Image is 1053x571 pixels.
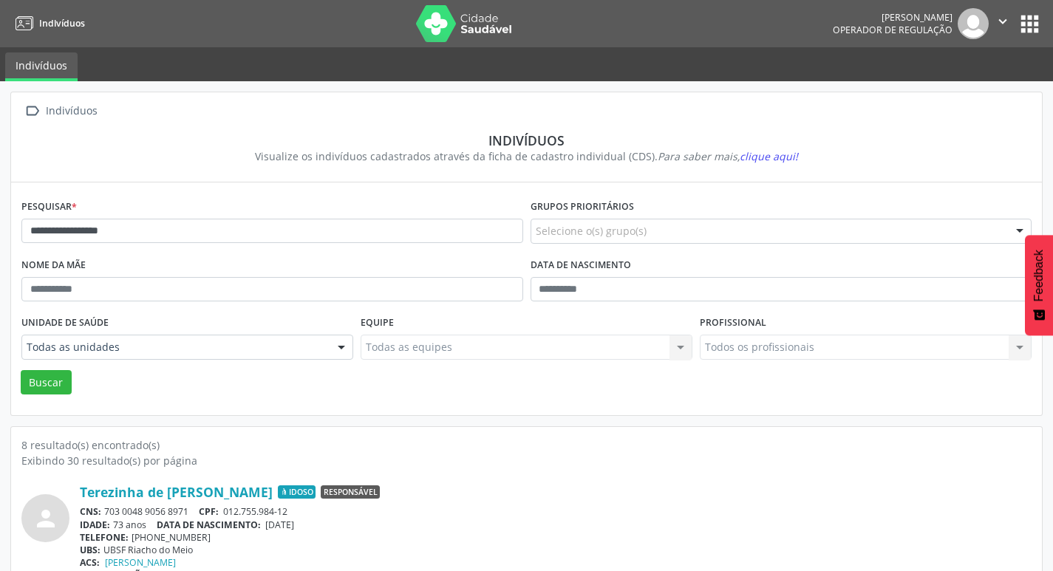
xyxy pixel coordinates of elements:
[5,52,78,81] a: Indivíduos
[80,519,1032,531] div: 73 anos
[21,100,43,122] i: 
[958,8,989,39] img: img
[32,132,1021,148] div: Indivíduos
[361,312,394,335] label: Equipe
[833,11,953,24] div: [PERSON_NAME]
[21,453,1032,468] div: Exibindo 30 resultado(s) por página
[80,544,1032,556] div: UBSF Riacho do Meio
[39,17,85,30] span: Indivíduos
[223,505,287,518] span: 012.755.984-12
[321,485,380,499] span: Responsável
[199,505,219,518] span: CPF:
[531,254,631,277] label: Data de nascimento
[21,254,86,277] label: Nome da mãe
[21,100,100,122] a:  Indivíduos
[1032,250,1046,301] span: Feedback
[33,505,59,532] i: person
[32,148,1021,164] div: Visualize os indivíduos cadastrados através da ficha de cadastro individual (CDS).
[21,370,72,395] button: Buscar
[989,8,1017,39] button: 
[157,519,261,531] span: DATA DE NASCIMENTO:
[80,505,1032,518] div: 703 0048 9056 8971
[80,556,100,569] span: ACS:
[995,13,1011,30] i: 
[80,544,100,556] span: UBS:
[105,556,176,569] a: [PERSON_NAME]
[80,531,1032,544] div: [PHONE_NUMBER]
[27,340,323,355] span: Todas as unidades
[740,149,798,163] span: clique aqui!
[80,531,129,544] span: TELEFONE:
[43,100,100,122] div: Indivíduos
[10,11,85,35] a: Indivíduos
[531,196,634,219] label: Grupos prioritários
[658,149,798,163] i: Para saber mais,
[80,505,101,518] span: CNS:
[278,485,316,499] span: Idoso
[1017,11,1043,37] button: apps
[833,24,953,36] span: Operador de regulação
[536,223,647,239] span: Selecione o(s) grupo(s)
[21,437,1032,453] div: 8 resultado(s) encontrado(s)
[21,196,77,219] label: Pesquisar
[700,312,766,335] label: Profissional
[1025,235,1053,335] button: Feedback - Mostrar pesquisa
[21,312,109,335] label: Unidade de saúde
[265,519,294,531] span: [DATE]
[80,519,110,531] span: IDADE:
[80,484,273,500] a: Terezinha de [PERSON_NAME]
